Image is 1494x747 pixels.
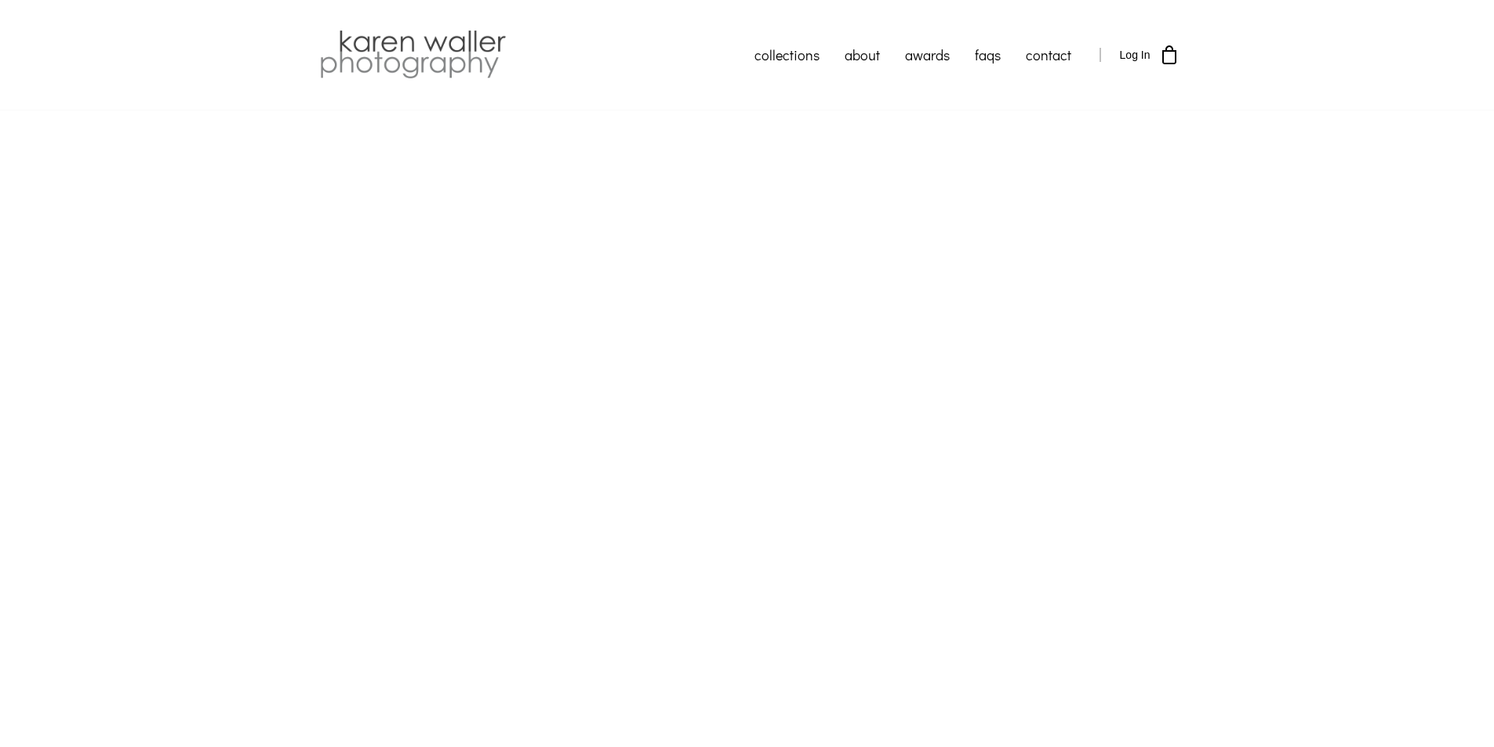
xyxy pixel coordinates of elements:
[962,35,1013,74] a: faqs
[832,35,892,74] a: about
[742,35,832,74] a: collections
[316,27,510,82] img: Karen Waller Photography
[1120,49,1150,61] span: Log In
[1013,35,1084,74] a: contact
[892,35,962,74] a: awards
